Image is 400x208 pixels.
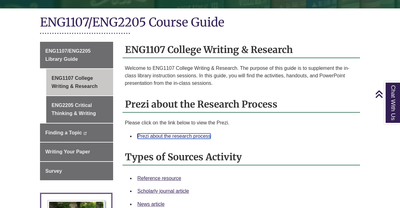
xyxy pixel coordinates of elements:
[40,42,113,180] div: Guide Page Menu
[122,42,360,58] h2: ENG1107 College Writing & Research
[40,143,113,161] a: Writing Your Paper
[122,149,360,166] h2: Types of Sources Activity
[40,123,113,142] a: Finding a Topic
[46,69,113,95] a: ENG1107 College Writing & Research
[45,48,91,62] span: ENG1107/ENG2205 Library Guide
[122,96,360,113] h2: Prezi about the Research Process
[45,130,82,135] span: Finding a Topic
[125,119,358,127] p: Please click on the link below to view the Prezi.
[46,96,113,123] a: ENG2205 Critical Thinking & Writing
[137,201,165,207] a: News article
[40,162,113,181] a: Survey
[40,15,360,31] h1: ENG1107/ENG2205 Course Guide
[137,133,211,139] a: Prezi about the research process
[45,168,62,174] span: Survey
[40,42,113,68] a: ENG1107/ENG2205 Library Guide
[375,90,398,98] a: Back to Top
[45,149,90,154] span: Writing Your Paper
[83,132,87,135] i: This link opens in a new window
[125,65,358,87] p: Welcome to ENG1107 College Writing & Research. The purpose of this guide is to supplement the in-...
[137,176,182,181] a: Reference resource
[137,188,189,194] a: Scholarly journal article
